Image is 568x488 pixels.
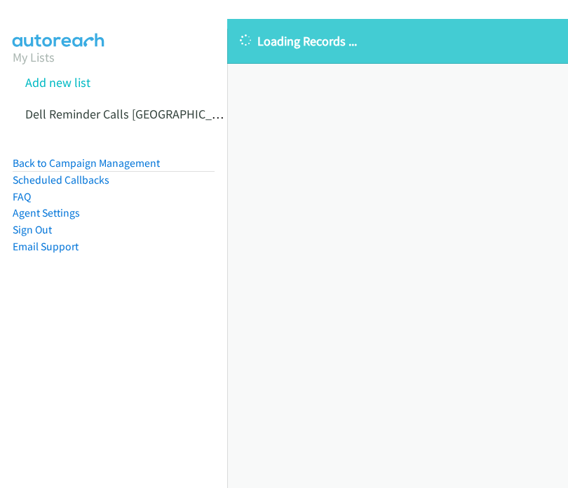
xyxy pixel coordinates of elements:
[13,190,31,203] a: FAQ
[13,49,55,65] a: My Lists
[25,74,90,90] a: Add new list
[13,156,160,170] a: Back to Campaign Management
[25,106,278,122] a: Dell Reminder Calls [GEOGRAPHIC_DATA] Mon 1
[13,173,109,187] a: Scheduled Callbacks
[13,223,52,236] a: Sign Out
[13,240,79,253] a: Email Support
[13,206,80,219] a: Agent Settings
[240,32,555,50] p: Loading Records ...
